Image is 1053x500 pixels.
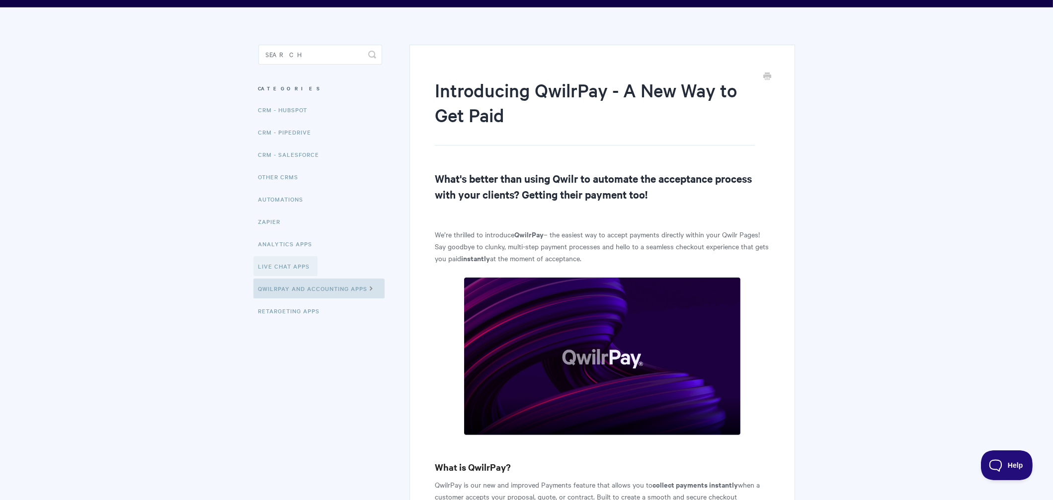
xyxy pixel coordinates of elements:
strong: collect payments instantly [652,479,738,490]
img: file-eKtnbNNAQu.png [464,277,741,435]
a: Zapier [258,212,288,231]
a: Retargeting Apps [258,301,327,321]
input: Search [258,45,382,65]
h3: Categories [258,79,382,97]
a: Print this Article [764,71,772,82]
a: Live Chat Apps [253,256,318,276]
iframe: Toggle Customer Support [981,450,1033,480]
h3: What is QwilrPay? [435,460,769,474]
a: Automations [258,189,311,209]
a: CRM - Salesforce [258,144,327,164]
a: QwilrPay and Accounting Apps [253,279,385,298]
strong: instantly [461,253,490,263]
p: We’re thrilled to introduce – the easiest way to accept payments directly within your Qwilr Pages... [435,228,769,264]
a: CRM - Pipedrive [258,122,319,142]
a: CRM - HubSpot [258,100,315,120]
h2: What's better than using Qwilr to automate the acceptance process with your clients? Getting thei... [435,170,769,202]
strong: QwilrPay [514,229,544,239]
h1: Introducing QwilrPay - A New Way to Get Paid [435,77,754,145]
a: Analytics Apps [258,234,320,254]
a: Other CRMs [258,167,306,187]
